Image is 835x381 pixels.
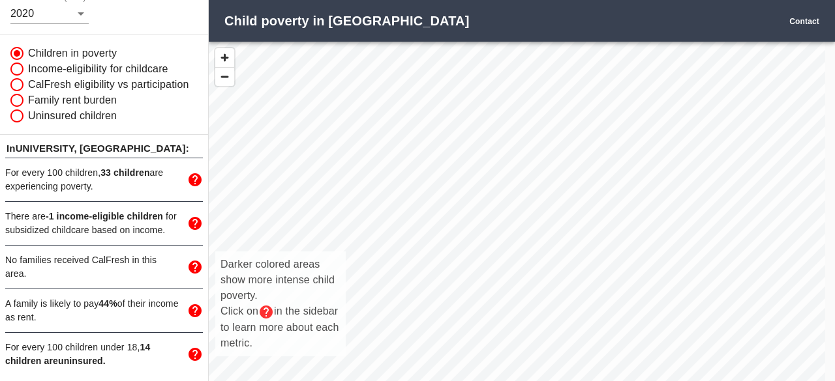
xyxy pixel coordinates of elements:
p: Darker colored areas show more intense child poverty. Click on in the sidebar to learn more about... [220,257,341,351]
div: For every 100 children under 18,14 children areuninsured. [5,333,203,376]
a: Contact [789,17,819,26]
span: For every 100 children under 18, [5,342,150,366]
strong: 44 % [99,298,117,309]
div: For every 100 children,33 childrenare experiencing poverty. [5,158,203,201]
span: Family rent burden [28,92,117,108]
span: Income-eligibility for childcare [28,61,168,77]
p: In UNIVERSITY , [GEOGRAPHIC_DATA]: [5,140,203,158]
span: Uninsured children [28,108,117,124]
span: Children in poverty [28,46,117,61]
span: CalFresh eligibility vs participation [28,77,189,92]
strong: Child poverty in [GEOGRAPHIC_DATA] [224,14,469,28]
button: Zoom In [215,48,234,67]
span: A family is likely to pay of their income as rent. [5,298,179,322]
div: No families received CalFresh in this area. [5,246,203,289]
span: 33 children [100,167,149,178]
span: -1 income-eligible children [46,211,163,221]
span: There are for subsidized childcare based on income. [5,211,177,235]
button: Zoom Out [215,67,234,86]
strong: uninsured. [5,342,150,366]
div: A family is likely to pay44%of their income as rent. [5,289,203,332]
span: 14 children are [5,342,150,366]
div: There are-1 income-eligible children for subsidized childcare based on income. [5,202,203,245]
span: For every 100 children, are experiencing poverty. [5,167,163,191]
div: 2020 [10,3,89,24]
span: No families received CalFresh in this area. [5,255,157,279]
